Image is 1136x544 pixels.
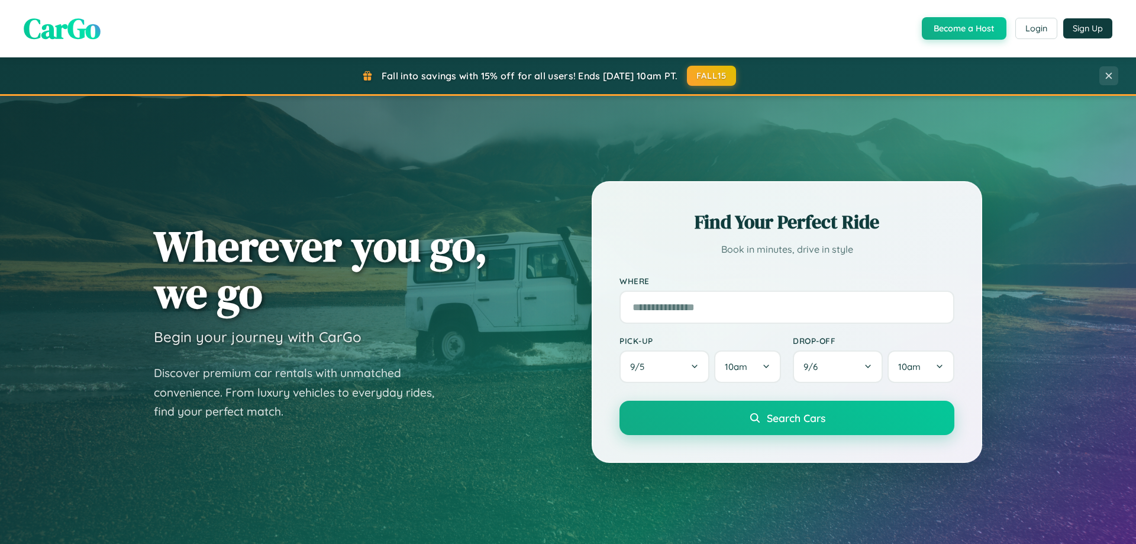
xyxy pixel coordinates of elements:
[382,70,678,82] span: Fall into savings with 15% off for all users! Ends [DATE] 10am PT.
[687,66,737,86] button: FALL15
[803,361,824,372] span: 9 / 6
[898,361,921,372] span: 10am
[154,363,450,421] p: Discover premium car rentals with unmatched convenience. From luxury vehicles to everyday rides, ...
[154,328,362,346] h3: Begin your journey with CarGo
[725,361,747,372] span: 10am
[630,361,650,372] span: 9 / 5
[154,223,488,316] h1: Wherever you go, we go
[887,350,954,383] button: 10am
[767,411,825,424] span: Search Cars
[24,9,101,48] span: CarGo
[1015,18,1057,39] button: Login
[619,209,954,235] h2: Find Your Perfect Ride
[793,350,883,383] button: 9/6
[1063,18,1112,38] button: Sign Up
[619,241,954,258] p: Book in minutes, drive in style
[619,336,781,346] label: Pick-up
[793,336,954,346] label: Drop-off
[619,401,954,435] button: Search Cars
[922,17,1006,40] button: Become a Host
[619,350,709,383] button: 9/5
[619,276,954,286] label: Where
[714,350,781,383] button: 10am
